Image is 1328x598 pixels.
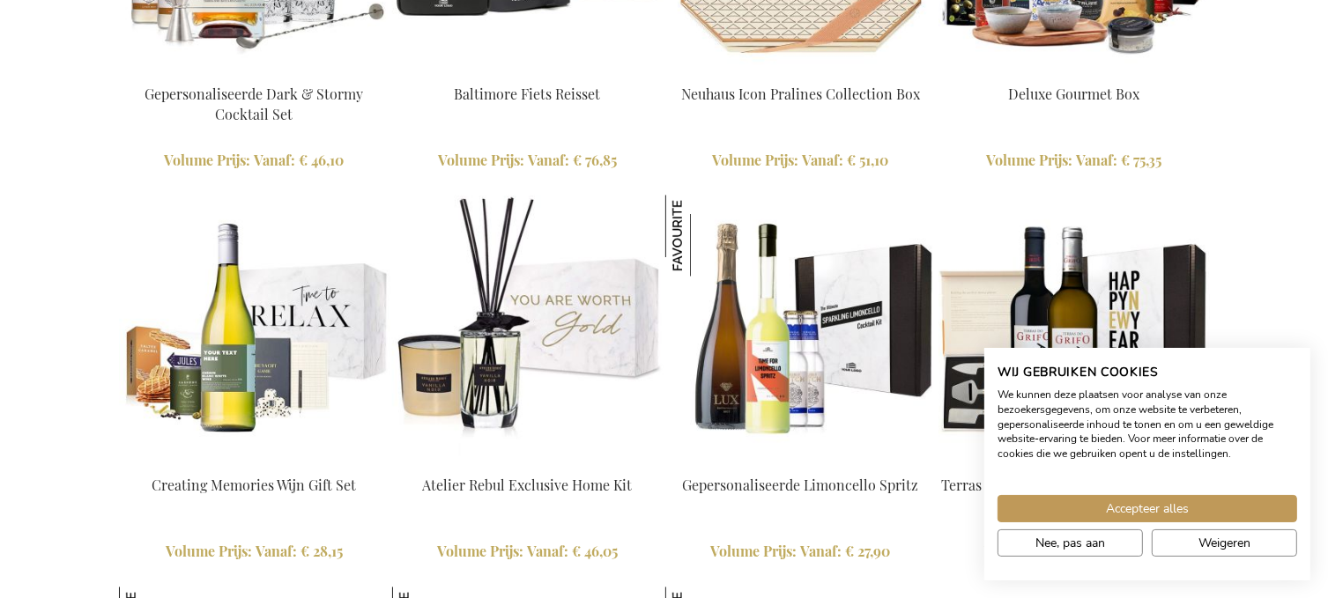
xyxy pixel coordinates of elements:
[1121,151,1161,169] span: € 75,35
[998,365,1297,380] h2: Wij gebruiken cookies
[392,151,664,171] a: Volume Prijs: Vanaf € 76,85
[423,476,633,495] a: Atelier Rebul Exclusive Home Kit
[998,388,1297,461] p: We kunnen deze plaatsen voor analyse van onze bezoekersgegevens, om onze website te verbeteren, g...
[455,85,601,103] a: Baltimore Fiets Reisset
[1152,529,1297,557] button: Alle cookies weigeren
[941,476,1206,495] a: Terras Do Grifo Kaas & Wijn Geschenkbox
[255,151,296,169] span: Vanaf
[846,543,891,561] span: € 27,90
[665,63,937,79] a: Neuhaus Icon Pralines Collection Box - Exclusive Business Gifts
[119,543,390,563] a: Volume Prijs: Vanaf € 28,15
[165,151,251,169] span: Volume Prijs:
[803,151,844,169] span: Vanaf
[683,476,919,495] a: Gepersonaliseerde Limoncello Spritz
[986,151,1072,169] span: Volume Prijs:
[665,196,746,277] img: Gepersonaliseerde Limoncello Spritz
[801,543,842,561] span: Vanaf
[711,543,798,561] span: Volume Prijs:
[998,495,1297,522] button: Accepteer alle cookies
[572,543,618,561] span: € 46,05
[665,454,937,471] a: Personalised Limoncello Spritz Gepersonaliseerde Limoncello Spritz
[681,85,920,103] a: Neuhaus Icon Pralines Collection Box
[665,151,937,171] a: Volume Prijs: Vanaf € 51,10
[392,543,664,563] a: Volume Prijs: Vanaf € 46,05
[300,151,345,169] span: € 46,10
[527,543,568,561] span: Vanaf
[665,196,937,467] img: Gepersonaliseerde Limoncello Spritz
[119,63,390,79] a: Personalised Dark & Stormy Cocktail Set
[145,85,364,123] a: Gepersonaliseerde Dark & Stormy Cocktail Set
[256,543,297,561] span: Vanaf
[939,196,1210,467] img: Terras Do Grifo Cheese & Wine Box
[573,151,617,169] span: € 76,85
[392,454,664,471] a: Atelier Rebul Exclusive Home Kit
[438,151,524,169] span: Volume Prijs:
[528,151,569,169] span: Vanaf
[166,543,252,561] span: Volume Prijs:
[1076,151,1117,169] span: Vanaf
[939,543,1210,563] a: Volume Prijs: Vanaf € 38,35
[152,476,357,495] a: Creating Memories Wijn Gift Set
[848,151,889,169] span: € 51,10
[392,196,664,467] img: Atelier Rebul Exclusive Home Kit
[939,151,1210,171] a: Volume Prijs: Vanaf € 75,35
[300,543,343,561] span: € 28,15
[665,543,937,563] a: Volume Prijs: Vanaf € 27,90
[392,63,664,79] a: Baltimore Bike Travel Set
[119,196,390,467] img: Personalised White Wine
[1008,85,1139,103] a: Deluxe Gourmet Box
[119,151,390,171] a: Volume Prijs: Vanaf € 46,10
[437,543,523,561] span: Volume Prijs:
[939,63,1210,79] a: ARCA-20055
[998,529,1143,557] button: Pas cookie voorkeuren aan
[119,454,390,471] a: Personalised White Wine
[713,151,799,169] span: Volume Prijs:
[1035,534,1105,552] span: Nee, pas aan
[939,454,1210,471] a: Terras Do Grifo Cheese & Wine Box
[1106,499,1189,518] span: Accepteer alles
[1198,534,1250,552] span: Weigeren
